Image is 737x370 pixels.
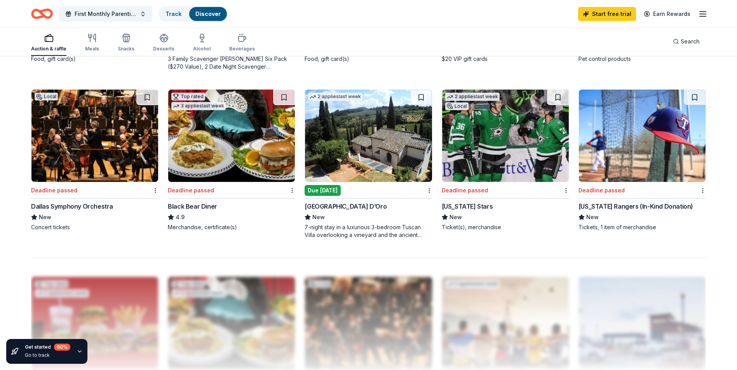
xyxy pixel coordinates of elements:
[578,7,636,21] a: Start free trial
[153,46,174,52] div: Desserts
[85,46,99,52] div: Meals
[31,90,158,182] img: Image for Dallas Symphony Orchestra
[579,90,706,182] img: Image for Texas Rangers (In-Kind Donation)
[118,30,134,56] button: Snacks
[166,10,181,17] a: Track
[176,213,185,222] span: 4.9
[159,6,228,22] button: TrackDiscover
[171,102,226,110] div: 3 applies last week
[193,46,211,52] div: Alcohol
[305,90,432,182] img: Image for Villa Sogni D’Oro
[639,7,695,21] a: Earn Rewards
[168,89,295,231] a: Image for Black Bear DinerTop rated3 applieslast weekDeadline passedBlack Bear Diner4.9Merchandis...
[578,186,625,195] div: Deadline passed
[442,90,569,182] img: Image for Texas Stars
[75,9,137,19] span: First Monthly Parenting meeting
[168,55,295,71] div: 3 Family Scavenger [PERSON_NAME] Six Pack ($270 Value), 2 Date Night Scavenger [PERSON_NAME] Two ...
[442,89,569,231] a: Image for Texas Stars2 applieslast weekLocalDeadline passed[US_STATE] StarsNewTicket(s), merchandise
[31,30,66,56] button: Auction & raffle
[31,46,66,52] div: Auction & raffle
[168,223,295,231] div: Merchandise, certificate(s)
[312,213,325,222] span: New
[31,5,53,23] a: Home
[171,93,205,100] div: Top rated
[31,55,159,63] div: Food, gift card(s)
[168,202,217,211] div: Black Bear Diner
[578,223,706,231] div: Tickets, 1 item of merchandise
[35,93,58,100] div: Local
[667,34,706,49] button: Search
[229,46,255,52] div: Beverages
[59,6,152,22] button: First Monthly Parenting meeting
[168,186,214,195] div: Deadline passed
[195,10,221,17] a: Discover
[39,213,51,222] span: New
[578,55,706,63] div: Pet control products
[305,89,432,239] a: Image for Villa Sogni D’Oro2 applieslast weekDue [DATE][GEOGRAPHIC_DATA] D’OroNew7-night stay in ...
[31,89,159,231] a: Image for Dallas Symphony OrchestraLocalDeadline passedDallas Symphony OrchestraNewConcert tickets
[153,30,174,56] button: Desserts
[445,93,500,101] div: 2 applies last week
[305,223,432,239] div: 7-night stay in a luxurious 3-bedroom Tuscan Villa overlooking a vineyard and the ancient walled ...
[681,37,700,46] span: Search
[229,30,255,56] button: Beverages
[586,213,599,222] span: New
[442,55,569,63] div: $20 VIP gift cards
[168,90,295,182] img: Image for Black Bear Diner
[85,30,99,56] button: Meals
[305,185,341,196] div: Due [DATE]
[442,223,569,231] div: Ticket(s), merchandise
[25,344,70,351] div: Get started
[31,223,159,231] div: Concert tickets
[31,202,113,211] div: Dallas Symphony Orchestra
[25,352,70,358] div: Go to track
[305,55,432,63] div: Food, gift card(s)
[450,213,462,222] span: New
[442,186,488,195] div: Deadline passed
[193,30,211,56] button: Alcohol
[578,202,693,211] div: [US_STATE] Rangers (In-Kind Donation)
[445,102,469,110] div: Local
[308,93,362,101] div: 2 applies last week
[578,89,706,231] a: Image for Texas Rangers (In-Kind Donation)Deadline passed[US_STATE] Rangers (In-Kind Donation)New...
[442,202,493,211] div: [US_STATE] Stars
[305,202,387,211] div: [GEOGRAPHIC_DATA] D’Oro
[31,186,77,195] div: Deadline passed
[118,46,134,52] div: Snacks
[54,344,70,351] div: 60 %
